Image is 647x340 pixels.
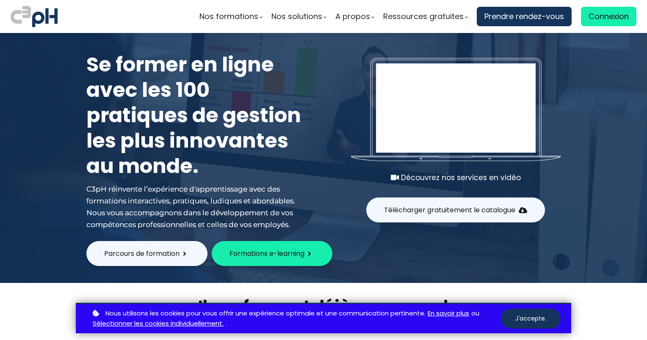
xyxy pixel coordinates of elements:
[484,10,564,23] span: Prendre rendez-vous
[105,308,426,319] span: Nous utilisons les cookies pour vous offrir une expérience optimale et une communication pertinente.
[93,318,224,329] a: Sélectionner les cookies individuellement.
[91,308,501,329] p: ou .
[477,7,572,26] a: Prendre rendez-vous
[589,10,629,23] span: Connexion
[229,248,304,259] span: Formations e-learning
[76,296,571,317] h2: Ils se forment déjà avec nous !
[351,172,561,184] div: Découvrez nos services en vidéo
[581,7,636,26] a: Connexion
[384,205,515,215] span: Télécharger gratuitement le catalogue
[86,52,307,179] h1: Se former en ligne avec les 100 pratiques de gestion les plus innovantes au monde.
[501,309,561,329] button: J'accepte.
[383,10,464,23] span: Ressources gratuites
[366,197,545,222] button: Télécharger gratuitement le catalogue
[428,308,469,319] a: En savoir plus
[104,248,180,259] span: Parcours de formation
[86,241,207,266] button: Parcours de formation
[212,241,332,266] button: Formations e-learning
[199,10,258,23] span: Nos formations
[11,4,58,29] img: logo C3PH
[335,10,370,23] span: A propos
[86,183,307,230] div: C3pH réinvente l’expérience d'apprentissage avec des formations interactives, pratiques, ludiques...
[271,10,322,23] span: Nos solutions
